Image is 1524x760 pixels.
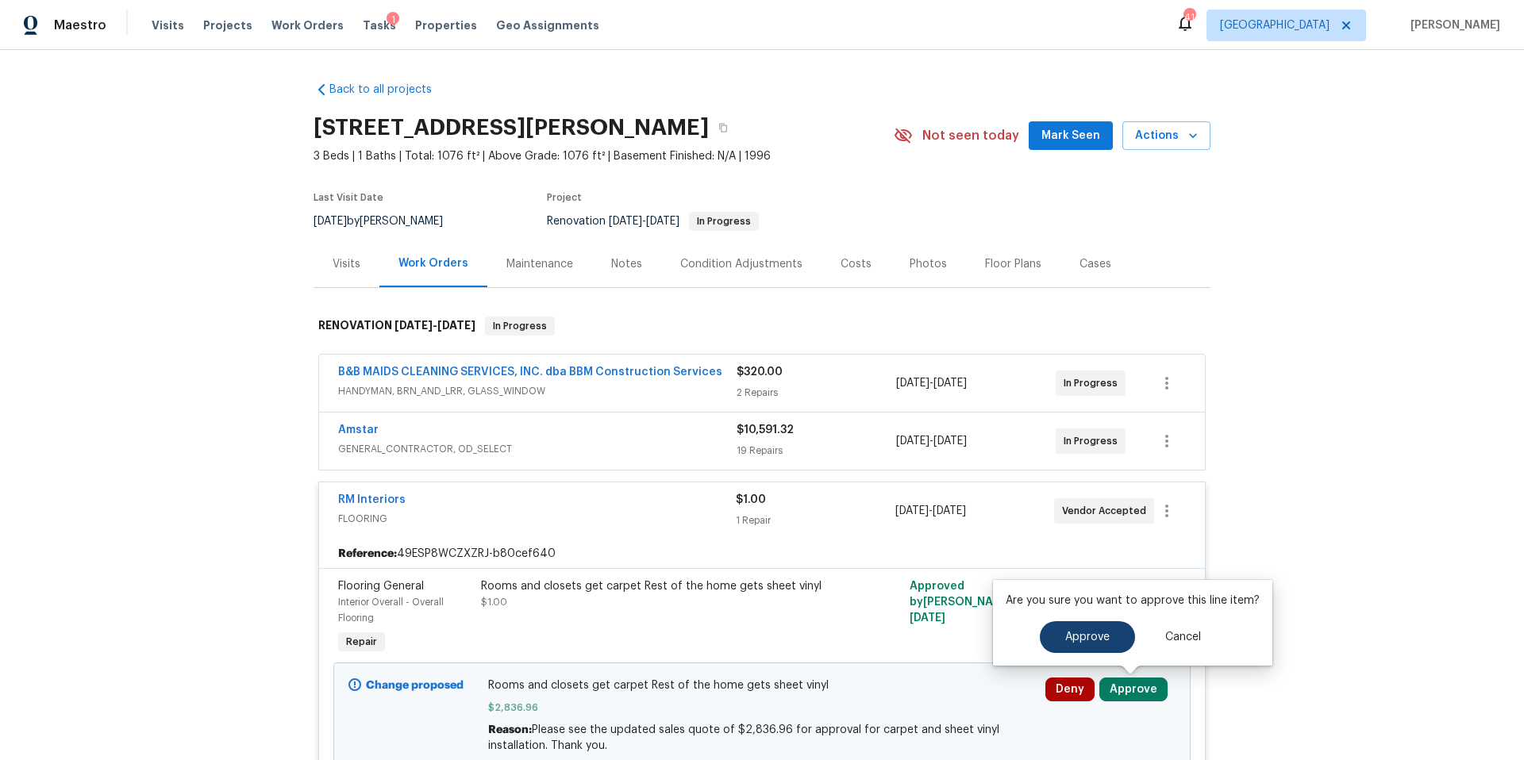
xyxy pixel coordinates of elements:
[1045,677,1095,701] button: Deny
[314,120,709,136] h2: [STREET_ADDRESS][PERSON_NAME]
[737,424,794,436] span: $10,591.32
[895,503,966,519] span: -
[933,436,967,447] span: [DATE]
[1165,631,1201,643] span: Cancel
[895,505,929,516] span: [DATE]
[415,17,477,33] span: Properties
[910,256,947,272] div: Photos
[271,17,344,33] span: Work Orders
[736,512,895,528] div: 1 Repair
[338,546,397,562] b: Reference:
[319,539,1205,568] div: 49ESP8WCZXZRJ-b80cef640
[1404,17,1500,33] span: [PERSON_NAME]
[933,505,966,516] span: [DATE]
[611,256,642,272] div: Notes
[338,441,737,457] span: GENERAL_CONTRACTOR, OD_SELECT
[387,12,399,28] div: 1
[1183,10,1195,25] div: 41
[314,216,347,227] span: [DATE]
[709,113,737,142] button: Copy Address
[333,256,360,272] div: Visits
[366,680,464,691] b: Change proposed
[488,724,532,735] span: Reason:
[1041,126,1100,146] span: Mark Seen
[398,255,468,271] div: Work Orders
[547,216,759,227] span: Renovation
[481,597,507,607] span: $1.00
[488,700,1037,716] span: $2,836.96
[1099,677,1168,701] button: Approve
[314,193,383,202] span: Last Visit Date
[488,677,1037,693] span: Rooms and closets get carpet Rest of the home gets sheet vinyl
[340,634,383,650] span: Repair
[646,216,679,227] span: [DATE]
[910,612,945,624] span: [DATE]
[910,581,1027,624] span: Approved by [PERSON_NAME] on
[338,383,737,399] span: HANDYMAN, BRN_AND_LRR, GLASS_WINDOW
[1062,503,1153,519] span: Vendor Accepted
[496,17,599,33] span: Geo Assignments
[506,256,573,272] div: Maintenance
[394,320,475,331] span: -
[481,578,829,594] div: Rooms and closets get carpet Rest of the home gets sheet vinyl
[1006,593,1260,608] p: Are you sure you want to approve this line item?
[841,256,872,272] div: Costs
[314,148,894,164] span: 3 Beds | 1 Baths | Total: 1076 ft² | Above Grade: 1076 ft² | Basement Finished: N/A | 1996
[896,375,967,391] span: -
[338,597,444,623] span: Interior Overall - Overall Flooring
[338,367,722,378] a: B&B MAIDS CLEANING SERVICES, INC. dba BBM Construction Services
[1064,433,1124,449] span: In Progress
[737,443,896,459] div: 19 Repairs
[318,317,475,336] h6: RENOVATION
[314,212,462,231] div: by [PERSON_NAME]
[736,494,766,505] span: $1.00
[985,256,1041,272] div: Floor Plans
[609,216,679,227] span: -
[896,378,929,389] span: [DATE]
[1122,121,1210,151] button: Actions
[896,436,929,447] span: [DATE]
[1029,121,1113,151] button: Mark Seen
[547,193,582,202] span: Project
[394,320,433,331] span: [DATE]
[363,20,396,31] span: Tasks
[338,494,406,505] a: RM Interiors
[922,128,1019,144] span: Not seen today
[203,17,252,33] span: Projects
[314,301,1210,351] div: RENOVATION [DATE]-[DATE]In Progress
[54,17,106,33] span: Maestro
[152,17,184,33] span: Visits
[1064,375,1124,391] span: In Progress
[437,320,475,331] span: [DATE]
[1135,126,1198,146] span: Actions
[896,433,967,449] span: -
[1040,621,1135,653] button: Approve
[488,724,999,751] span: Please see the updated sales quote of $2,836.96 for approval for carpet and sheet vinyl installat...
[737,367,783,378] span: $320.00
[680,256,802,272] div: Condition Adjustments
[338,424,379,436] a: Amstar
[691,217,757,226] span: In Progress
[1079,256,1111,272] div: Cases
[933,378,967,389] span: [DATE]
[1140,621,1226,653] button: Cancel
[338,581,424,592] span: Flooring General
[1220,17,1330,33] span: [GEOGRAPHIC_DATA]
[737,385,896,401] div: 2 Repairs
[1065,631,1110,643] span: Approve
[314,82,466,98] a: Back to all projects
[487,318,553,334] span: In Progress
[338,511,736,527] span: FLOORING
[609,216,642,227] span: [DATE]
